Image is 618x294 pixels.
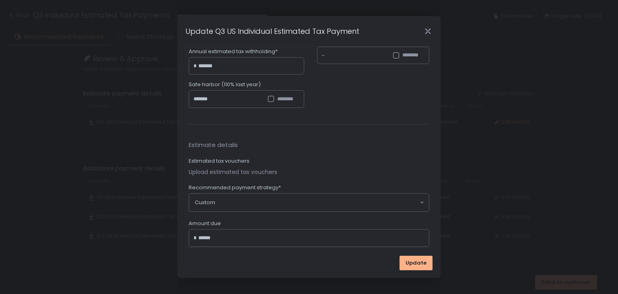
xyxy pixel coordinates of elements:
[195,199,215,206] span: Custom
[415,27,441,36] div: Close
[189,168,277,176] button: Upload estimated tax vouchers
[322,52,325,60] div: -
[215,199,419,207] input: Search for option
[400,256,433,270] button: Update
[189,81,261,88] span: Safe harbor (110% last year)
[189,184,281,191] span: Recommended payment strategy*
[189,157,249,165] label: Estimated tax vouchers
[406,259,426,267] span: Update
[189,194,429,211] div: Search for option
[185,26,359,37] h1: Update Q3 US Individual Estimated Tax Payment
[189,220,221,227] span: Amount due
[189,141,429,150] span: Estimate details
[189,48,278,55] span: Annual estimated tax withholding*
